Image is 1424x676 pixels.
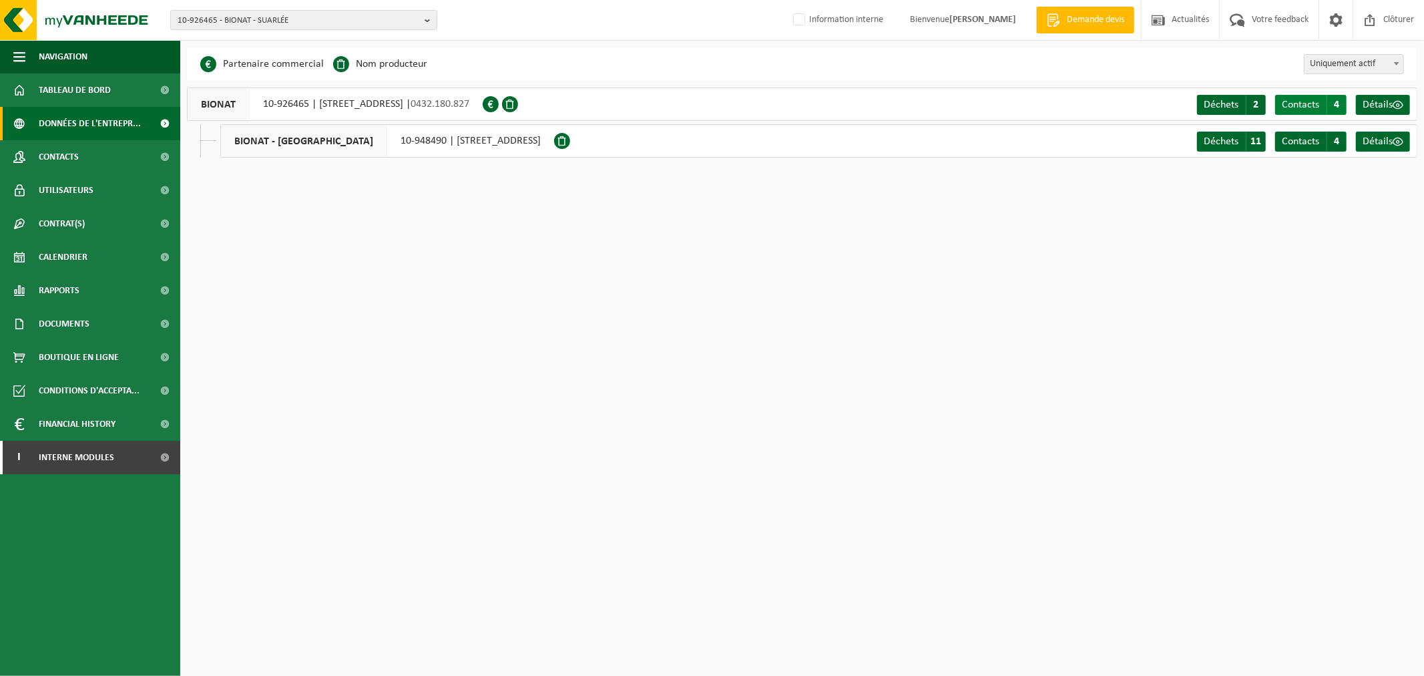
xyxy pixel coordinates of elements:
[39,441,114,474] span: Interne modules
[200,54,324,74] li: Partenaire commercial
[39,274,79,307] span: Rapports
[39,73,111,107] span: Tableau de bord
[39,40,87,73] span: Navigation
[187,88,483,121] div: 10-926465 | [STREET_ADDRESS] |
[1197,132,1266,152] a: Déchets 11
[1036,7,1134,33] a: Demande devis
[1356,95,1410,115] a: Détails
[1204,100,1238,110] span: Déchets
[1246,95,1266,115] span: 2
[178,11,419,31] span: 10-926465 - BIONAT - SUARLÉE
[1356,132,1410,152] a: Détails
[1363,136,1393,147] span: Détails
[39,240,87,274] span: Calendrier
[1063,13,1128,27] span: Demande devis
[13,441,25,474] span: I
[188,88,250,120] span: BIONAT
[1327,132,1347,152] span: 4
[39,341,119,374] span: Boutique en ligne
[39,207,85,240] span: Contrat(s)
[1275,95,1347,115] a: Contacts 4
[220,124,554,158] div: 10-948490 | [STREET_ADDRESS]
[790,10,883,30] label: Information interne
[333,54,427,74] li: Nom producteur
[221,125,387,157] span: BIONAT - [GEOGRAPHIC_DATA]
[39,140,79,174] span: Contacts
[1204,136,1238,147] span: Déchets
[411,99,469,110] span: 0432.180.827
[1275,132,1347,152] a: Contacts 4
[1282,100,1319,110] span: Contacts
[39,374,140,407] span: Conditions d'accepta...
[1327,95,1347,115] span: 4
[1304,54,1404,74] span: Uniquement actif
[39,407,115,441] span: Financial History
[1197,95,1266,115] a: Déchets 2
[39,307,89,341] span: Documents
[1363,100,1393,110] span: Détails
[170,10,437,30] button: 10-926465 - BIONAT - SUARLÉE
[1246,132,1266,152] span: 11
[39,107,141,140] span: Données de l'entrepr...
[39,174,93,207] span: Utilisateurs
[1304,55,1403,73] span: Uniquement actif
[949,15,1016,25] strong: [PERSON_NAME]
[1282,136,1319,147] span: Contacts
